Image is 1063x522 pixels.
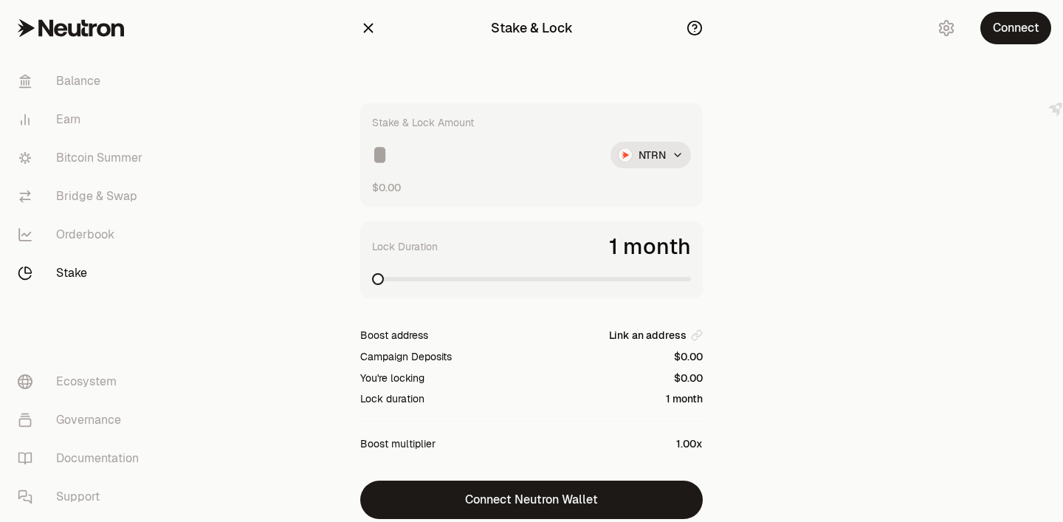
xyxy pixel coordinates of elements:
div: Campaign Deposits [360,349,452,364]
span: Link an address [609,328,687,343]
a: Ecosystem [6,363,159,401]
a: Earn [6,100,159,139]
button: Connect [980,12,1051,44]
div: Boost multiplier [360,436,436,451]
a: Governance [6,401,159,439]
a: Orderbook [6,216,159,254]
button: Link an address [609,328,703,343]
img: NTRN Logo [619,148,632,162]
a: Stake [6,254,159,292]
label: Lock Duration [372,239,438,254]
div: Stake & Lock Amount [372,115,474,130]
a: Balance [6,62,159,100]
div: Stake & Lock [491,18,573,38]
div: 1 month [666,391,703,406]
div: Lock duration [360,391,424,406]
a: Bridge & Swap [6,177,159,216]
button: NTRN LogoNTRN [610,142,691,168]
div: Boost address [360,328,428,343]
span: 1 month [609,233,691,260]
a: Documentation [6,439,159,478]
button: $0.00 [372,180,401,195]
button: Connect Neutron Wallet [360,481,703,519]
a: Bitcoin Summer [6,139,159,177]
div: You're locking [360,371,424,385]
div: 1.00x [676,436,703,451]
a: Support [6,478,159,516]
